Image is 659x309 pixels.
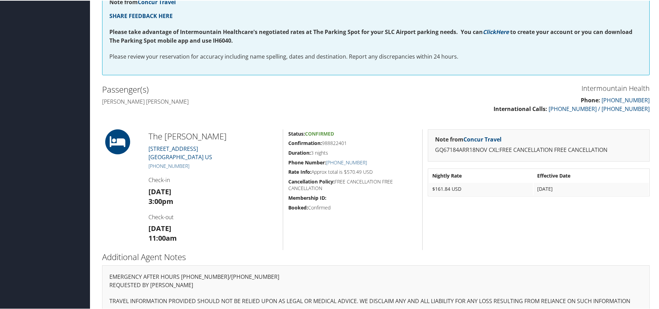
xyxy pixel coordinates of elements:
h5: 3 nights [288,149,417,156]
h4: [PERSON_NAME] [PERSON_NAME] [102,97,371,105]
span: Confirmed [305,130,334,136]
h5: Confirmed [288,204,417,211]
a: [STREET_ADDRESS][GEOGRAPHIC_DATA] US [148,144,212,160]
strong: Cancellation Policy: [288,178,335,184]
a: Here [496,27,509,35]
strong: [DATE] [148,223,171,232]
th: Nightly Rate [429,169,533,181]
h2: Additional Agent Notes [102,250,650,262]
h5: 988822401 [288,139,417,146]
strong: Note from [435,135,502,143]
p: Please review your reservation for accuracy including name spelling, dates and destination. Repor... [109,52,642,61]
h2: The [PERSON_NAME] [148,130,278,141]
a: Concur Travel [463,135,502,143]
a: [PHONE_NUMBER] [326,158,367,165]
strong: Phone Number: [288,158,326,165]
h4: Check-out [148,213,278,220]
h5: Approx total is $570.49 USD [288,168,417,175]
a: SHARE FEEDBACK HERE [109,11,173,19]
strong: Duration: [288,149,311,155]
strong: Confirmation: [288,139,322,146]
strong: 3:00pm [148,196,173,205]
a: [PHONE_NUMBER] [602,96,650,103]
th: Effective Date [534,169,649,181]
td: [DATE] [534,182,649,195]
td: $161.84 USD [429,182,533,195]
strong: Rate Info: [288,168,312,174]
a: Click [483,27,496,35]
strong: Membership ID: [288,194,326,200]
h5: FREE CANCELLATION FREE CANCELLATION [288,178,417,191]
strong: Booked: [288,204,308,210]
strong: International Calls: [494,104,547,112]
a: [PHONE_NUMBER] [148,162,189,169]
h2: Passenger(s) [102,83,371,95]
p: REQUESTED BY [PERSON_NAME] [109,280,642,289]
p: TRAVEL INFORMATION PROVIDED SHOULD NOT BE RELIED UPON AS LEGAL OR MEDICAL ADVICE. WE DISCLAIM ANY... [109,296,642,305]
strong: Please take advantage of Intermountain Healthcare's negotiated rates at The Parking Spot for your... [109,27,483,35]
a: [PHONE_NUMBER] / [PHONE_NUMBER] [549,104,650,112]
strong: Status: [288,130,305,136]
strong: Phone: [581,96,600,103]
strong: [DATE] [148,186,171,196]
h3: Intermountain Health [381,83,650,93]
strong: 11:00am [148,233,177,242]
h4: Check-in [148,175,278,183]
p: GQ67184ARR18NOV CXL:FREE CANCELLATION FREE CANCELLATION [435,145,642,154]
